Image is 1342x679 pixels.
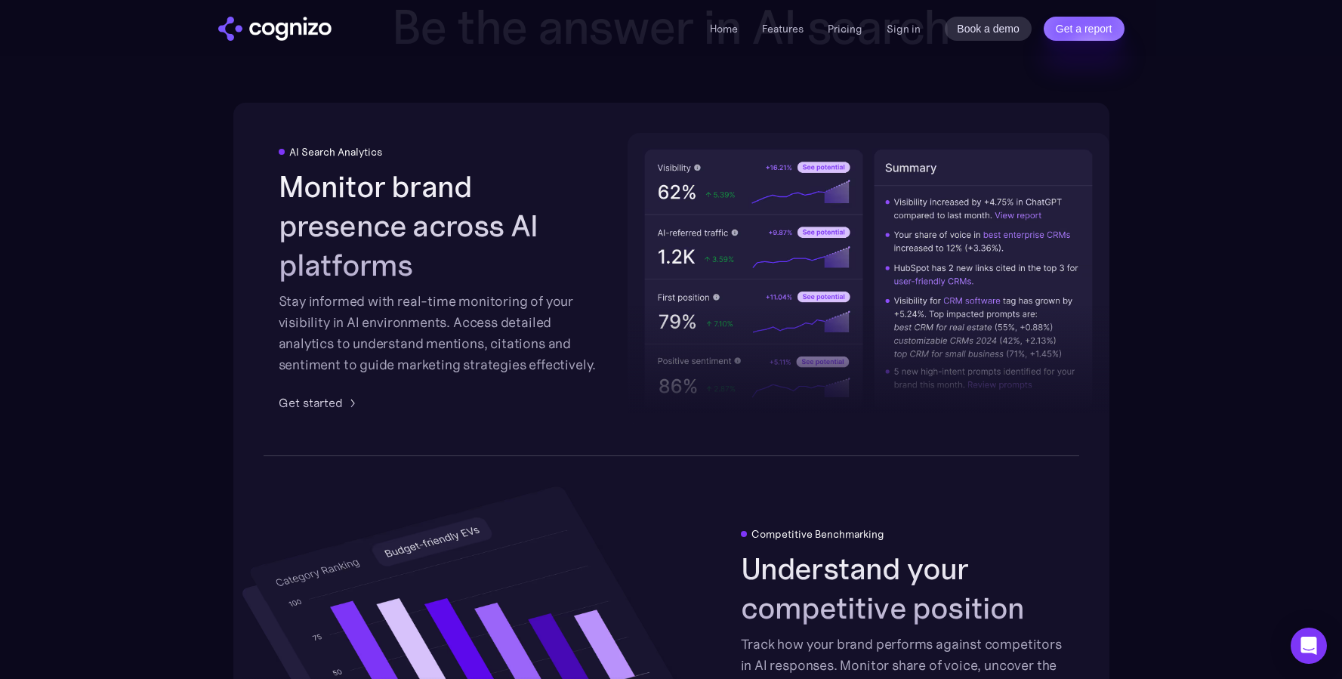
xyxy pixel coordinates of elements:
h2: Monitor brand presence across AI platforms [279,167,602,285]
div: Stay informed with real-time monitoring of your visibility in AI environments. Access detailed an... [279,291,602,375]
div: Competitive Benchmarking [751,528,884,540]
a: home [218,17,332,41]
h2: Understand your competitive position [741,549,1064,628]
a: Home [710,22,738,35]
a: Pricing [828,22,862,35]
img: cognizo logo [218,17,332,41]
a: Features [762,22,804,35]
img: AI visibility metrics performance insights [628,133,1109,425]
div: Get started [279,394,343,412]
a: Sign in [887,20,921,38]
div: AI Search Analytics [289,146,382,158]
a: Book a demo [945,17,1032,41]
div: Open Intercom Messenger [1291,628,1327,664]
a: Get started [279,394,361,412]
a: Get a report [1044,17,1125,41]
